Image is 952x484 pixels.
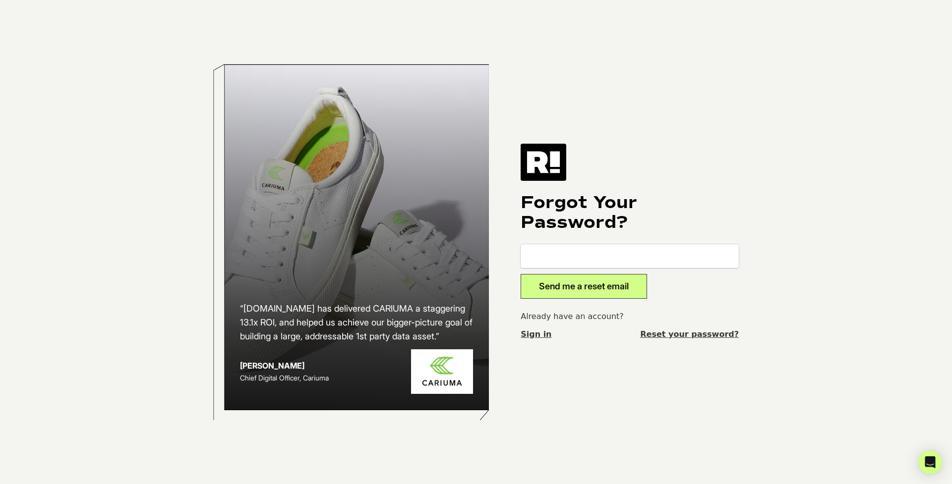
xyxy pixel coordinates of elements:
a: Sign in [521,328,551,340]
button: Send me a reset email [521,274,647,299]
div: Open Intercom Messenger [918,450,942,474]
a: Reset your password? [640,328,739,340]
span: Chief Digital Officer, Cariuma [240,374,329,382]
p: Already have an account? [521,311,739,323]
h2: “[DOMAIN_NAME] has delivered CARIUMA a staggering 13.1x ROI, and helped us achieve our bigger-pic... [240,302,473,343]
img: Cariuma [411,349,473,394]
img: Retention.com [521,144,566,180]
strong: [PERSON_NAME] [240,361,304,371]
h1: Forgot Your Password? [521,193,739,232]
